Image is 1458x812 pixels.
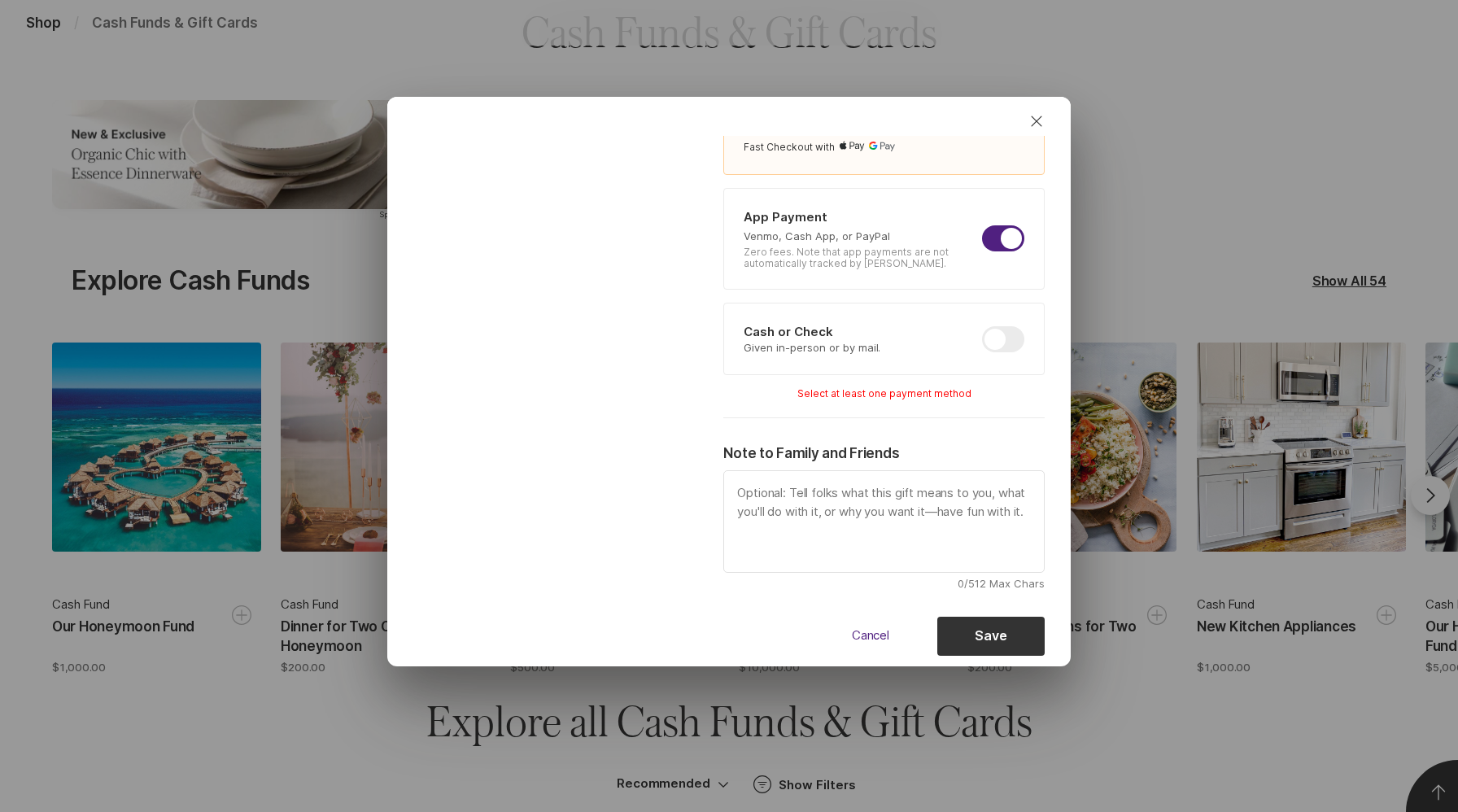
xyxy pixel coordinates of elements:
[852,627,889,643] span: Cancel
[817,617,924,656] button: Cancel
[744,208,827,225] p: App Payment
[723,576,1045,591] p: 0/512 Max Chars
[937,617,1045,656] button: Save
[744,142,835,153] p: Fast Checkout with
[723,445,899,461] span: Note to Family and Friends
[744,340,880,355] p: Given in-person or by mail.
[723,388,1045,399] p: Select at least one payment method
[744,247,982,269] p: Zero fees. Note that app payments are not automatically tracked by [PERSON_NAME].
[744,229,982,243] p: Venmo, Cash App, or PayPal
[744,323,833,340] p: Cash or Check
